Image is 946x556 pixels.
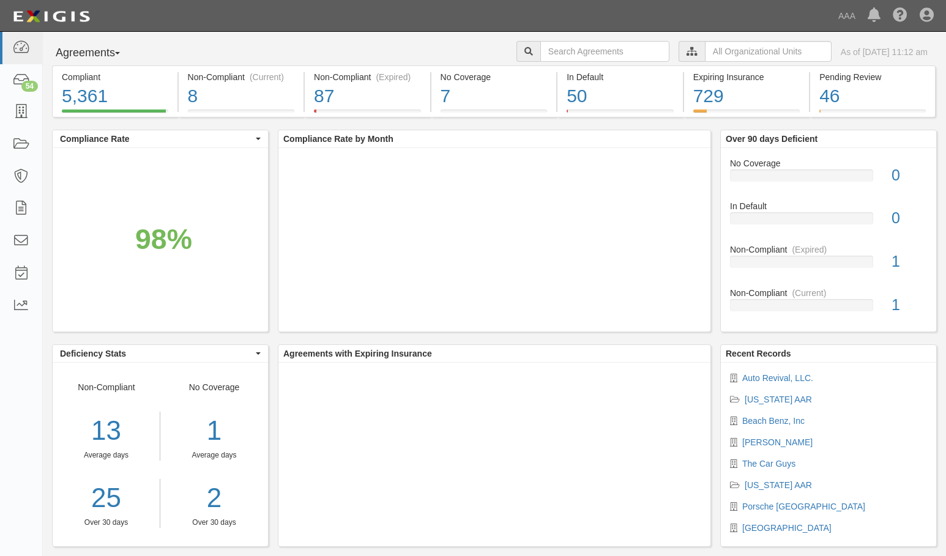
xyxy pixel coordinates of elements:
[179,109,304,119] a: Non-Compliant(Current)8
[819,71,926,83] div: Pending Review
[305,109,430,119] a: Non-Compliant(Expired)87
[730,287,927,321] a: Non-Compliant(Current)1
[188,83,295,109] div: 8
[742,416,805,426] a: Beach Benz, Inc
[721,243,936,256] div: Non-Compliant
[52,41,144,65] button: Agreements
[52,109,177,119] a: Compliant5,361
[62,83,168,109] div: 5,361
[693,83,800,109] div: 729
[730,157,927,201] a: No Coverage0
[540,41,669,62] input: Search Agreements
[169,479,259,517] a: 2
[60,133,253,145] span: Compliance Rate
[62,71,168,83] div: Compliant
[441,71,548,83] div: No Coverage
[721,157,936,169] div: No Coverage
[557,109,683,119] a: In Default50
[431,109,557,119] a: No Coverage7
[693,71,800,83] div: Expiring Insurance
[135,219,192,259] div: 98%
[160,381,268,528] div: No Coverage
[742,523,832,533] a: [GEOGRAPHIC_DATA]
[567,83,674,109] div: 50
[742,459,795,469] a: The Car Guys
[169,412,259,450] div: 1
[882,294,936,316] div: 1
[726,134,818,144] b: Over 90 days Deficient
[810,109,936,119] a: Pending Review46
[53,412,160,450] div: 13
[567,71,674,83] div: In Default
[441,83,548,109] div: 7
[730,243,927,287] a: Non-Compliant(Expired)1
[60,347,253,360] span: Deficiency Stats
[726,349,791,358] b: Recent Records
[283,349,432,358] b: Agreements with Expiring Insurance
[742,437,813,447] a: [PERSON_NAME]
[684,109,810,119] a: Expiring Insurance729
[893,9,907,23] i: Help Center - Complianz
[745,395,812,404] a: [US_STATE] AAR
[314,71,421,83] div: Non-Compliant (Expired)
[792,287,826,299] div: (Current)
[53,450,160,461] div: Average days
[721,200,936,212] div: In Default
[745,480,812,490] a: [US_STATE] AAR
[169,517,259,528] div: Over 30 days
[169,450,259,461] div: Average days
[882,251,936,273] div: 1
[250,71,284,83] div: (Current)
[53,479,160,517] a: 25
[53,517,160,528] div: Over 30 days
[730,200,927,243] a: In Default0
[21,81,38,92] div: 54
[9,6,94,28] img: logo-5460c22ac91f19d4615b14bd174203de0afe785f0fc80cf4dbbc73dc1793850b.png
[792,243,827,256] div: (Expired)
[53,345,268,362] button: Deficiency Stats
[53,381,160,528] div: Non-Compliant
[882,165,936,187] div: 0
[841,46,928,58] div: As of [DATE] 11:12 am
[742,373,813,383] a: Auto Revival, LLC.
[705,41,832,62] input: All Organizational Units
[283,134,393,144] b: Compliance Rate by Month
[314,83,421,109] div: 87
[53,130,268,147] button: Compliance Rate
[721,287,936,299] div: Non-Compliant
[742,502,865,511] a: Porsche [GEOGRAPHIC_DATA]
[376,71,411,83] div: (Expired)
[832,4,862,28] a: AAA
[188,71,295,83] div: Non-Compliant (Current)
[819,83,926,109] div: 46
[882,207,936,229] div: 0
